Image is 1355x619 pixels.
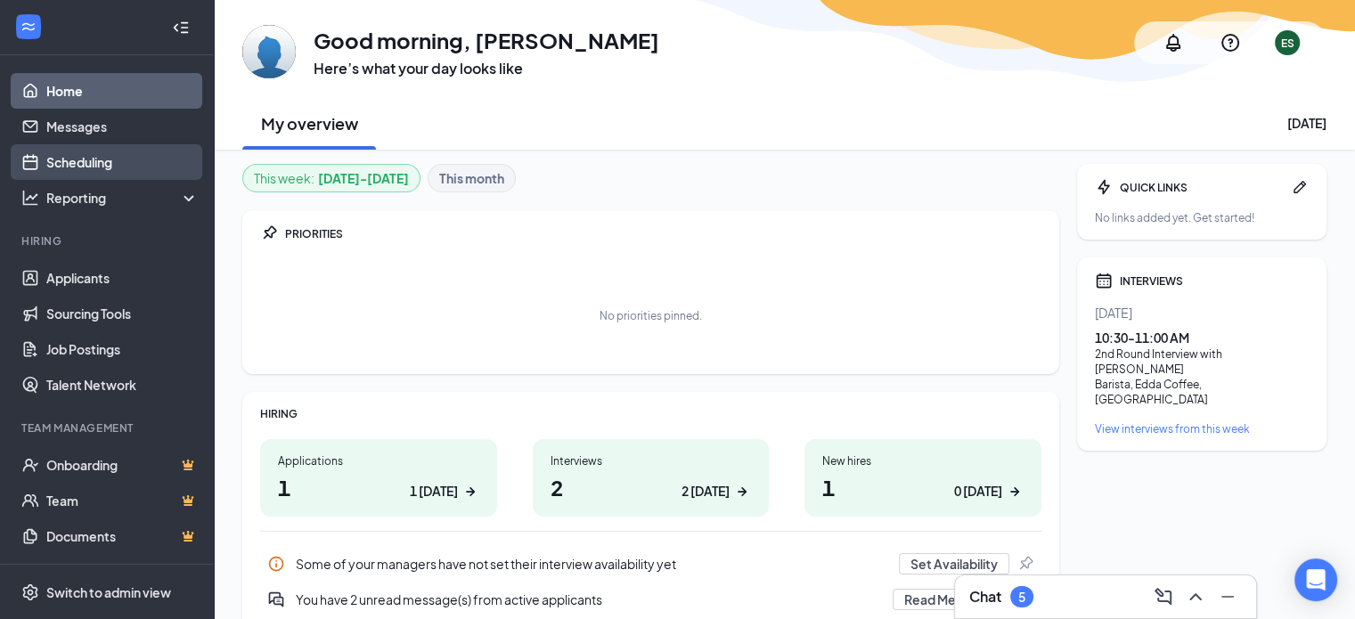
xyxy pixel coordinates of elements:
[318,168,409,188] b: [DATE] - [DATE]
[46,331,199,367] a: Job Postings
[1281,36,1294,51] div: ES
[278,453,479,468] div: Applications
[46,189,200,207] div: Reporting
[1163,32,1184,53] svg: Notifications
[46,109,199,144] a: Messages
[1018,590,1025,605] div: 5
[46,554,199,590] a: SurveysCrown
[21,189,39,207] svg: Analysis
[822,453,1024,468] div: New hires
[242,25,296,78] img: Edie Smith
[1149,582,1178,611] button: ComposeMessage
[1120,180,1284,195] div: QUICK LINKS
[21,233,195,248] div: Hiring
[551,453,752,468] div: Interviews
[267,555,285,573] svg: Info
[439,168,504,188] b: This month
[46,73,199,109] a: Home
[285,226,1041,241] div: PRIORITIES
[682,482,730,501] div: 2 [DATE]
[21,420,195,436] div: Team Management
[804,439,1041,517] a: New hires10 [DATE]ArrowRight
[1287,114,1326,132] div: [DATE]
[267,590,285,608] svg: DoubleChatActive
[314,59,659,78] h3: Here’s what your day looks like
[1120,273,1309,289] div: INTERVIEWS
[261,112,358,134] h2: My overview
[314,25,659,55] h1: Good morning, [PERSON_NAME]
[1153,586,1174,607] svg: ComposeMessage
[46,367,199,403] a: Talent Network
[1095,178,1113,196] svg: Bolt
[296,590,882,608] div: You have 2 unread message(s) from active applicants
[46,483,199,518] a: TeamCrown
[260,406,1041,421] div: HIRING
[410,482,458,501] div: 1 [DATE]
[969,587,1001,607] h3: Chat
[260,582,1041,617] a: DoubleChatActiveYou have 2 unread message(s) from active applicantsRead MessagesPin
[1095,346,1309,377] div: 2nd Round Interview with [PERSON_NAME]
[46,260,199,296] a: Applicants
[46,583,171,601] div: Switch to admin view
[46,296,199,331] a: Sourcing Tools
[551,472,752,502] h1: 2
[278,472,479,502] h1: 1
[1220,32,1241,53] svg: QuestionInfo
[733,483,751,501] svg: ArrowRight
[1181,582,1210,611] button: ChevronUp
[893,589,1009,610] button: Read Messages
[1095,377,1309,407] div: Barista, Edda Coffee , [GEOGRAPHIC_DATA]
[1095,210,1309,225] div: No links added yet. Get started!
[1095,329,1309,346] div: 10:30 - 11:00 AM
[46,518,199,554] a: DocumentsCrown
[461,483,479,501] svg: ArrowRight
[260,224,278,242] svg: Pin
[1217,586,1238,607] svg: Minimize
[600,308,702,323] div: No priorities pinned.
[260,439,497,517] a: Applications11 [DATE]ArrowRight
[1294,558,1337,601] div: Open Intercom Messenger
[1213,582,1242,611] button: Minimize
[954,482,1002,501] div: 0 [DATE]
[260,546,1041,582] a: InfoSome of your managers have not set their interview availability yetSet AvailabilityPin
[1095,304,1309,322] div: [DATE]
[260,546,1041,582] div: Some of your managers have not set their interview availability yet
[1006,483,1024,501] svg: ArrowRight
[46,144,199,180] a: Scheduling
[1095,272,1113,289] svg: Calendar
[172,19,190,37] svg: Collapse
[1185,586,1206,607] svg: ChevronUp
[533,439,770,517] a: Interviews22 [DATE]ArrowRight
[1095,421,1309,436] a: View interviews from this week
[1291,178,1309,196] svg: Pen
[296,555,888,573] div: Some of your managers have not set their interview availability yet
[260,582,1041,617] div: You have 2 unread message(s) from active applicants
[254,168,409,188] div: This week :
[46,447,199,483] a: OnboardingCrown
[21,583,39,601] svg: Settings
[899,553,1009,574] button: Set Availability
[20,18,37,36] svg: WorkstreamLogo
[1016,555,1034,573] svg: Pin
[822,472,1024,502] h1: 1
